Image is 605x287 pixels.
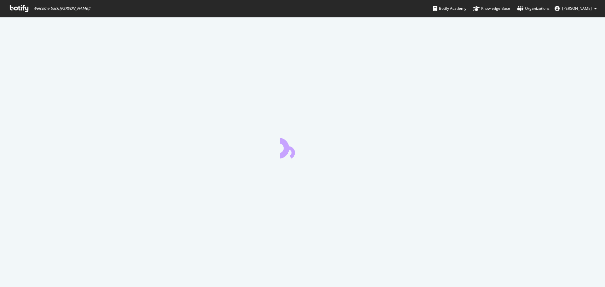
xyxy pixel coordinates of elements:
[473,5,510,12] div: Knowledge Base
[433,5,466,12] div: Botify Academy
[562,6,592,11] span: Tom Neale
[280,136,325,158] div: animation
[33,6,90,11] span: Welcome back, [PERSON_NAME] !
[517,5,550,12] div: Organizations
[550,3,602,14] button: [PERSON_NAME]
